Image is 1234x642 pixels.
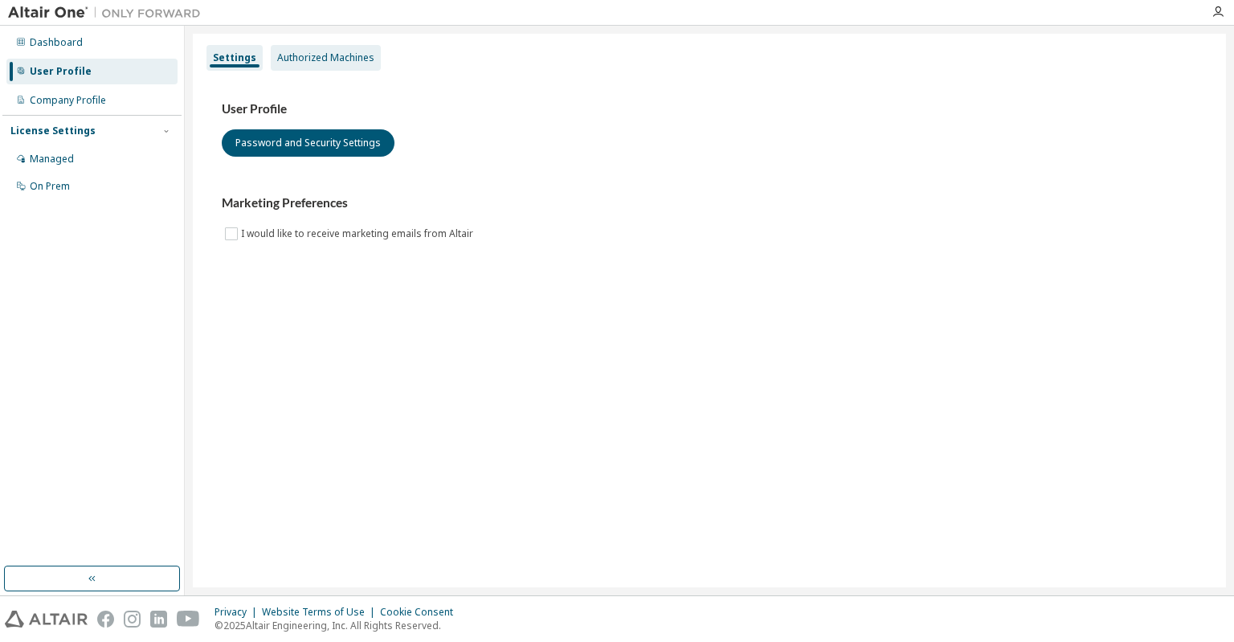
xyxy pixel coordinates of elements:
[97,611,114,628] img: facebook.svg
[30,180,70,193] div: On Prem
[213,51,256,64] div: Settings
[30,153,74,166] div: Managed
[241,224,476,243] label: I would like to receive marketing emails from Altair
[215,606,262,619] div: Privacy
[30,94,106,107] div: Company Profile
[30,65,92,78] div: User Profile
[5,611,88,628] img: altair_logo.svg
[262,606,380,619] div: Website Terms of Use
[177,611,200,628] img: youtube.svg
[215,619,463,632] p: © 2025 Altair Engineering, Inc. All Rights Reserved.
[222,101,1197,117] h3: User Profile
[8,5,209,21] img: Altair One
[150,611,167,628] img: linkedin.svg
[277,51,374,64] div: Authorized Machines
[222,129,394,157] button: Password and Security Settings
[124,611,141,628] img: instagram.svg
[30,36,83,49] div: Dashboard
[380,606,463,619] div: Cookie Consent
[10,125,96,137] div: License Settings
[222,195,1197,211] h3: Marketing Preferences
